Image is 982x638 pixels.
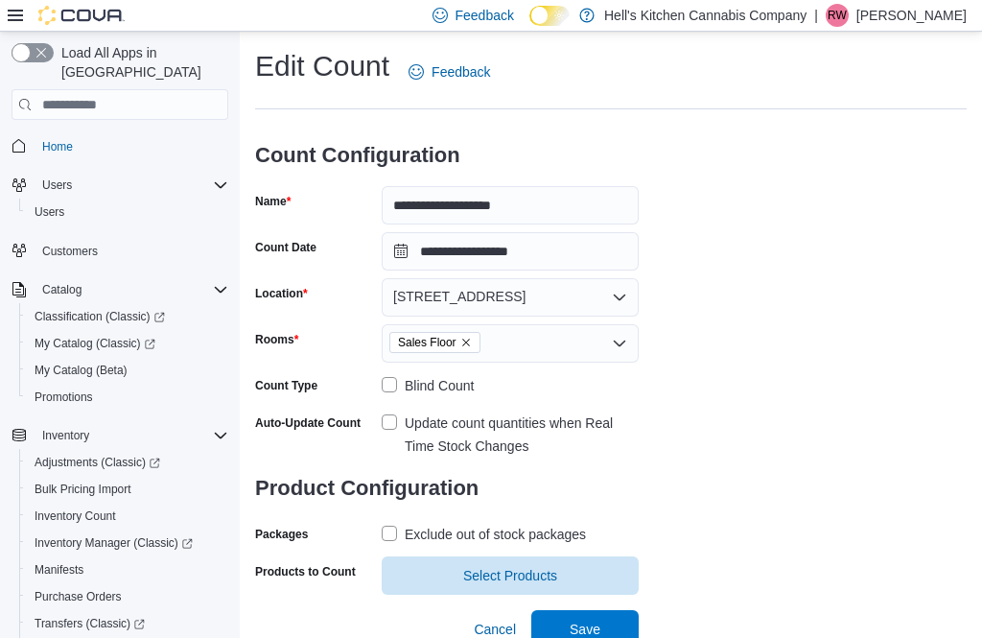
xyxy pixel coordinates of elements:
span: Purchase Orders [35,589,122,604]
span: Adjustments (Classic) [35,455,160,470]
button: Users [4,172,236,199]
input: Dark Mode [529,6,570,26]
h3: Count Configuration [255,125,639,186]
span: Promotions [35,390,93,405]
a: Customers [35,240,105,263]
span: Customers [35,239,228,263]
a: My Catalog (Classic) [19,330,236,357]
span: Purchase Orders [27,585,228,608]
span: Home [42,139,73,154]
span: My Catalog (Classic) [27,332,228,355]
span: Users [35,174,228,197]
span: Inventory [42,428,89,443]
img: Cova [38,6,125,25]
a: My Catalog (Beta) [27,359,135,382]
button: Remove Sales Floor from selection in this group [460,337,472,348]
span: Users [35,204,64,220]
span: Transfers (Classic) [27,612,228,635]
a: Home [35,135,81,158]
span: Inventory [35,424,228,447]
label: Auto-Update Count [255,415,361,431]
label: Products to Count [255,564,356,579]
span: [STREET_ADDRESS] [393,285,526,308]
span: Bulk Pricing Import [27,478,228,501]
div: Roderic Webb [826,4,849,27]
span: My Catalog (Beta) [35,363,128,378]
span: Bulk Pricing Import [35,482,131,497]
button: Promotions [19,384,236,411]
span: Promotions [27,386,228,409]
span: Transfers (Classic) [35,616,145,631]
span: Sales Floor [398,333,456,352]
button: Manifests [19,556,236,583]
button: Inventory Count [19,503,236,530]
label: Location [255,286,308,301]
button: Open list of options [612,336,627,351]
a: Classification (Classic) [27,305,173,328]
label: Name [255,194,291,209]
span: RW [828,4,847,27]
a: Purchase Orders [27,585,129,608]
button: Inventory [4,422,236,449]
button: Purchase Orders [19,583,236,610]
span: Load All Apps in [GEOGRAPHIC_DATA] [54,43,228,82]
button: Catalog [35,278,89,301]
a: Bulk Pricing Import [27,478,139,501]
a: My Catalog (Classic) [27,332,163,355]
span: Inventory Count [35,508,116,524]
span: Inventory Count [27,505,228,528]
div: Exclude out of stock packages [405,523,586,546]
span: Inventory Manager (Classic) [27,532,228,555]
a: Adjustments (Classic) [19,449,236,476]
a: Inventory Manager (Classic) [19,530,236,556]
span: Home [35,133,228,157]
p: [PERSON_NAME] [856,4,967,27]
button: Home [4,131,236,159]
button: Customers [4,237,236,265]
button: Inventory [35,424,97,447]
a: Feedback [401,53,498,91]
span: Users [27,201,228,224]
span: Feedback [432,62,490,82]
span: Manifests [27,558,228,581]
button: Users [35,174,80,197]
a: Inventory Count [27,505,124,528]
a: Transfers (Classic) [27,612,152,635]
div: Blind Count [405,374,474,397]
a: Transfers (Classic) [19,610,236,637]
span: Catalog [42,282,82,297]
a: Adjustments (Classic) [27,451,168,474]
button: Open list of options [612,290,627,305]
span: Inventory Manager (Classic) [35,535,193,551]
button: Catalog [4,276,236,303]
span: My Catalog (Classic) [35,336,155,351]
span: Select Products [463,566,557,585]
button: Users [19,199,236,225]
p: | [814,4,818,27]
a: Users [27,201,72,224]
a: Manifests [27,558,91,581]
h3: Product Configuration [255,458,639,519]
input: Press the down key to open a popover containing a calendar. [382,232,639,271]
span: Manifests [35,562,83,578]
label: Rooms [255,332,298,347]
label: Count Type [255,378,317,393]
span: Classification (Classic) [27,305,228,328]
span: Users [42,177,72,193]
button: Bulk Pricing Import [19,476,236,503]
label: Packages [255,527,308,542]
a: Classification (Classic) [19,303,236,330]
a: Promotions [27,386,101,409]
span: Feedback [456,6,514,25]
span: Sales Floor [389,332,480,353]
span: Customers [42,244,98,259]
button: Select Products [382,556,639,595]
span: Catalog [35,278,228,301]
h1: Edit Count [255,47,389,85]
a: Inventory Manager (Classic) [27,532,200,555]
button: My Catalog (Beta) [19,357,236,384]
span: Adjustments (Classic) [27,451,228,474]
span: Dark Mode [529,26,530,27]
div: Update count quantities when Real Time Stock Changes [405,412,639,458]
span: Classification (Classic) [35,309,165,324]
